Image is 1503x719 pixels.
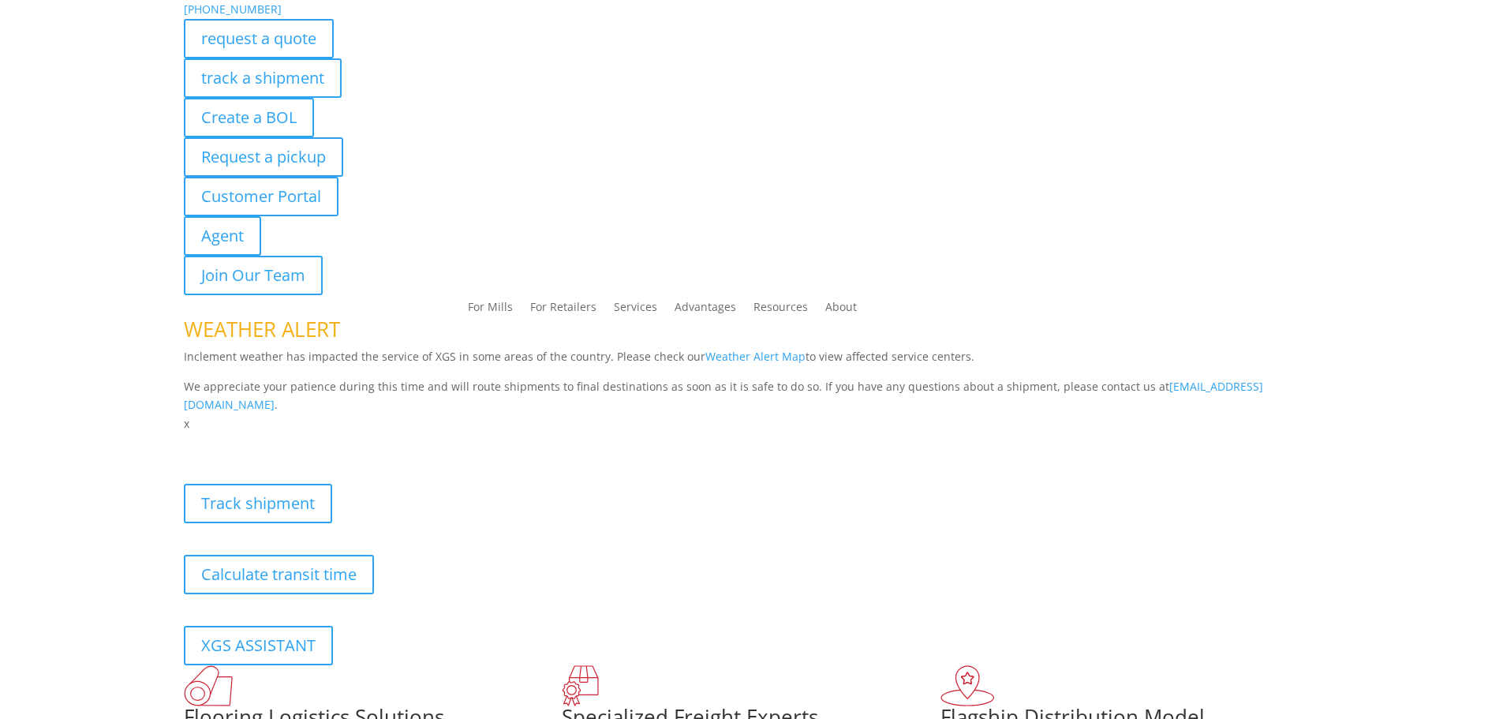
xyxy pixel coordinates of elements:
p: x [184,414,1320,433]
a: Advantages [675,301,736,319]
a: For Retailers [530,301,596,319]
a: Track shipment [184,484,332,523]
a: track a shipment [184,58,342,98]
img: xgs-icon-flagship-distribution-model-red [940,665,995,706]
a: About [825,301,857,319]
a: Join Our Team [184,256,323,295]
a: request a quote [184,19,334,58]
p: We appreciate your patience during this time and will route shipments to final destinations as so... [184,377,1320,415]
span: WEATHER ALERT [184,315,340,343]
a: XGS ASSISTANT [184,626,333,665]
a: Agent [184,216,261,256]
img: xgs-icon-focused-on-flooring-red [562,665,599,706]
a: Calculate transit time [184,555,374,594]
a: Create a BOL [184,98,314,137]
img: xgs-icon-total-supply-chain-intelligence-red [184,665,233,706]
a: Resources [753,301,808,319]
a: For Mills [468,301,513,319]
a: Weather Alert Map [705,349,806,364]
b: Visibility, transparency, and control for your entire supply chain. [184,436,536,451]
a: [PHONE_NUMBER] [184,2,282,17]
a: Services [614,301,657,319]
a: Request a pickup [184,137,343,177]
p: Inclement weather has impacted the service of XGS in some areas of the country. Please check our ... [184,347,1320,377]
a: Customer Portal [184,177,338,216]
